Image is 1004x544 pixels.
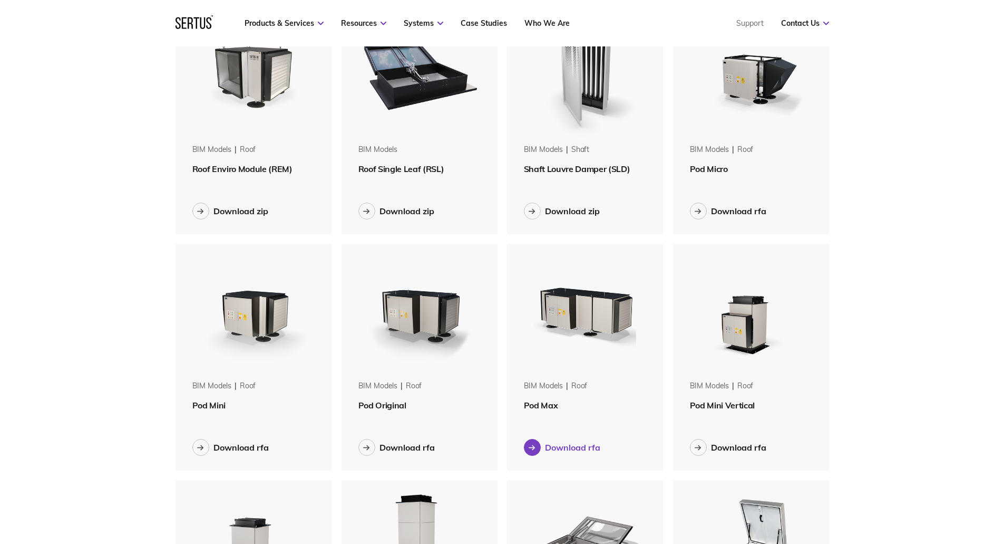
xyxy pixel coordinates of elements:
[245,18,324,28] a: Products & Services
[524,439,600,456] button: Download rfa
[690,145,729,155] div: BIM Models
[358,164,444,174] span: Roof Single Leaf (RSL)
[736,18,764,28] a: Support
[524,381,563,392] div: BIM Models
[192,164,293,174] span: Roof Enviro Module (REM)
[545,442,600,453] div: Download rfa
[379,206,434,216] div: Download zip
[404,18,443,28] a: Systems
[358,439,435,456] button: Download rfa
[213,206,268,216] div: Download zip
[690,164,728,174] span: Pod Micro
[524,18,570,28] a: Who We Are
[192,203,268,219] button: Download zip
[545,206,600,216] div: Download zip
[690,439,766,456] button: Download rfa
[571,145,589,155] div: shaft
[814,422,1004,544] iframe: Chat Widget
[192,439,269,456] button: Download rfa
[358,381,398,392] div: BIM Models
[406,381,422,392] div: roof
[358,400,406,411] span: Pod Original
[690,381,729,392] div: BIM Models
[711,206,766,216] div: Download rfa
[690,203,766,219] button: Download rfa
[341,18,386,28] a: Resources
[524,145,563,155] div: BIM Models
[524,400,558,411] span: Pod Max
[711,442,766,453] div: Download rfa
[358,203,434,219] button: Download zip
[690,400,755,411] span: Pod Mini Vertical
[358,145,398,155] div: BIM Models
[571,381,587,392] div: roof
[461,18,507,28] a: Case Studies
[192,400,226,411] span: Pod Mini
[192,145,232,155] div: BIM Models
[240,145,256,155] div: roof
[192,381,232,392] div: BIM Models
[737,381,753,392] div: roof
[524,164,630,174] span: Shaft Louvre Damper (SLD)
[213,442,269,453] div: Download rfa
[240,381,256,392] div: roof
[379,442,435,453] div: Download rfa
[781,18,829,28] a: Contact Us
[737,145,753,155] div: roof
[524,203,600,219] button: Download zip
